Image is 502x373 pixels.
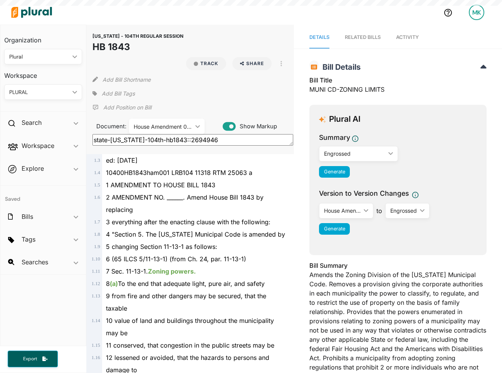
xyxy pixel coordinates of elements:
[102,73,151,86] button: Add Bill Shortname
[94,158,100,163] span: 1 . 3
[309,27,329,49] a: Details
[324,169,345,175] span: Generate
[103,104,151,111] p: Add Position on Bill
[229,57,275,70] button: Share
[106,317,274,337] span: 10 value of land and buildings throughout the municipality may be
[319,188,409,198] span: Version to Version Changes
[92,343,100,348] span: 1 . 15
[309,34,329,40] span: Details
[373,206,385,215] span: to
[106,156,138,164] span: ed: [DATE]
[345,34,381,41] div: RELATED BILLS
[92,134,293,146] textarea: state-[US_STATE]-104th-hb1843::2694946
[329,114,361,124] h3: Plural AI
[106,193,264,213] span: 2 AMENDMENT NO. ______. Amend House Bill 1843 by replacing
[106,230,285,238] span: 4 "Section 5. The [US_STATE] Municipal Code is amended by
[94,219,100,225] span: 1 . 7
[92,355,100,360] span: 1 . 16
[22,212,33,221] h2: Bills
[463,2,490,23] a: MK
[94,244,100,249] span: 1 . 9
[396,34,419,40] span: Activity
[106,181,215,189] span: 1 AMENDMENT TO HOUSE BILL 1843
[469,5,484,20] div: MK
[92,122,119,131] span: Document:
[309,76,487,85] h3: Bill Title
[22,164,44,173] h2: Explore
[396,27,419,49] a: Activity
[4,29,82,46] h3: Organization
[232,57,272,70] button: Share
[390,207,417,215] div: Engrossed
[324,207,361,215] div: House Amendment 001
[319,62,361,72] span: Bill Details
[106,218,270,226] span: 3 everything after the enacting clause with the following:
[4,64,82,81] h3: Workspace
[92,256,100,262] span: 1 . 10
[9,88,69,96] div: PLURAL
[92,102,151,113] div: Add Position Statement
[345,27,381,49] a: RELATED BILLS
[134,123,192,131] div: House Amendment 001
[92,33,183,39] span: [US_STATE] - 104TH REGULAR SESSION
[8,351,58,367] button: Export
[106,341,274,349] span: 11 conserved, that congestion in the public streets may be
[319,166,350,178] button: Generate
[324,226,345,232] span: Generate
[22,258,48,266] h2: Searches
[0,186,86,205] h4: Saved
[106,267,196,275] span: 7 Sec. 11-13-1.
[186,57,226,70] button: Track
[92,281,100,286] span: 1 . 12
[92,88,135,99] div: Add tags
[309,261,487,270] h3: Bill Summary
[22,141,54,150] h2: Workspace
[319,223,350,235] button: Generate
[106,280,265,287] span: 8 To the end that adequate light, pure air, and safety
[309,76,487,99] div: MUNI CD-ZONING LIMITS
[22,118,42,127] h2: Search
[106,169,252,176] span: 10400HB1843ham001 LRB104 11318 RTM 25063 a
[94,170,100,175] span: 1 . 4
[102,90,135,97] span: Add Bill Tags
[94,182,100,188] span: 1 . 5
[236,122,277,131] span: Show Markup
[110,280,118,287] ins: (a)
[106,255,246,263] span: 6 (65 ILCS 5/11-13-1) (from Ch. 24, par. 11-13-1)
[94,232,100,237] span: 1 . 8
[319,133,350,143] h3: Summary
[22,235,35,244] h2: Tags
[92,269,100,274] span: 1 . 11
[92,40,183,54] h1: HB 1843
[94,195,100,200] span: 1 . 6
[324,150,385,158] div: Engrossed
[106,292,266,312] span: 9 from fire and other dangers may be secured, that the taxable
[106,243,217,250] span: 5 changing Section 11-13-1 as follows:
[148,267,196,275] ins: Zoning powers.
[9,53,69,61] div: Plural
[92,318,100,323] span: 1 . 14
[92,293,100,299] span: 1 . 13
[18,356,42,362] span: Export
